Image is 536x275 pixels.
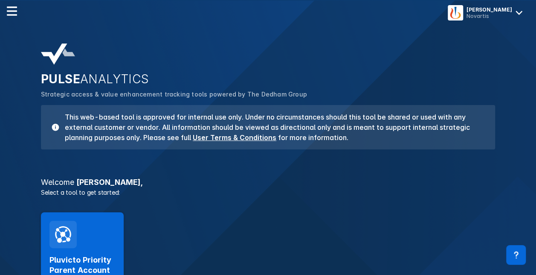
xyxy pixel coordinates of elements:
[80,72,149,86] span: ANALYTICS
[193,133,276,142] a: User Terms & Conditions
[41,44,75,65] img: pulse-analytics-logo
[466,13,512,19] div: Novartis
[466,6,512,13] div: [PERSON_NAME]
[449,7,461,19] img: menu button
[60,112,485,143] h3: This web-based tool is approved for internal use only. Under no circumstances should this tool be...
[41,178,74,187] span: Welcome
[36,178,500,186] h3: [PERSON_NAME] ,
[7,6,17,16] img: menu--horizontal.svg
[36,188,500,197] p: Select a tool to get started:
[41,72,495,86] h2: PULSE
[41,90,495,99] p: Strategic access & value enhancement tracking tools powered by The Dedham Group
[506,245,526,265] div: Contact Support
